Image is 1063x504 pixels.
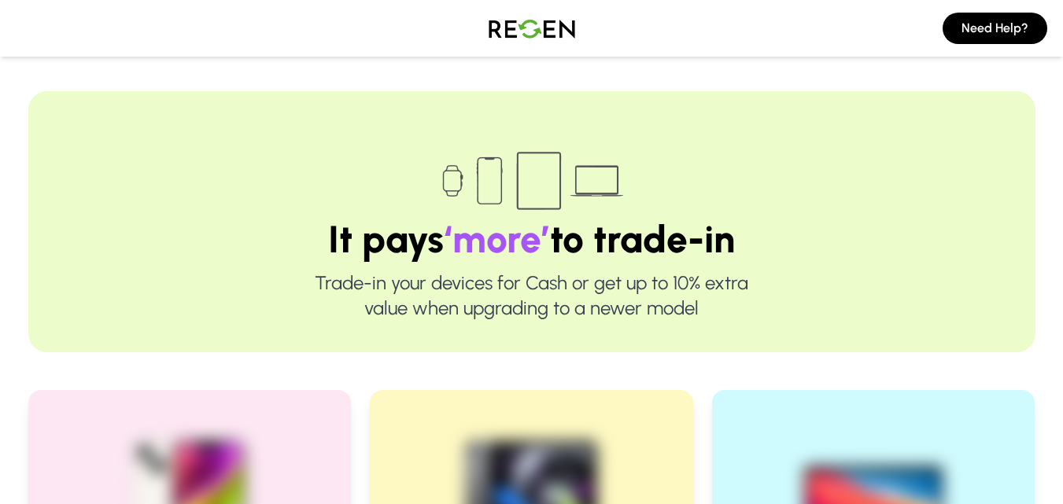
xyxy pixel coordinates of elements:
span: ‘more’ [444,216,550,262]
p: Trade-in your devices for Cash or get up to 10% extra value when upgrading to a newer model [79,270,985,321]
img: Logo [477,6,587,50]
img: Trade-in devices [434,142,630,220]
h1: It pays to trade-in [79,220,985,258]
button: Need Help? [943,13,1047,44]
